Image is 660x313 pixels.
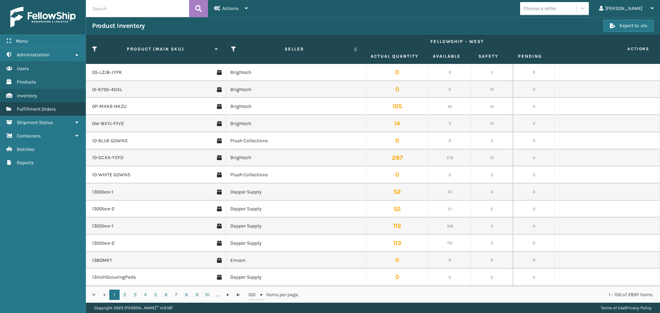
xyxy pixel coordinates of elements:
[92,22,145,30] h3: Product Inventory
[92,154,123,161] a: 10-GCXA-YSYD
[471,115,513,132] td: 10
[226,235,366,252] td: Dapper Supply
[471,183,513,201] td: 0
[513,115,555,132] td: 0
[100,46,211,52] label: Product (MAIN SKU)
[429,201,471,218] td: 51
[513,132,555,149] td: 0
[248,290,298,300] span: items per page
[202,290,212,300] a: 10
[17,93,37,99] span: Inventory
[471,98,513,115] td: 10
[471,132,513,149] td: 3
[92,274,136,281] a: 13inchScouringPads
[513,286,555,303] td: 0
[248,291,258,298] span: 100
[226,166,366,183] td: Plush Collections
[513,252,555,269] td: 0
[225,292,231,298] span: Go to the next page
[161,290,171,300] a: 6
[513,183,555,201] td: 0
[601,305,625,310] a: Terms of Use
[92,171,130,178] a: 10-WHITE GOWNS
[471,64,513,81] td: 5
[226,269,366,286] td: Dapper Supply
[226,149,366,167] td: Brightech
[181,290,192,300] a: 8
[226,201,366,218] td: Dapper Supply
[92,240,114,247] a: 1305box-2
[17,79,36,85] span: Products
[239,46,350,52] label: Seller
[429,132,471,149] td: 0
[471,149,513,167] td: 10
[429,269,471,286] td: 0
[92,257,112,264] a: 1380MKT
[553,43,653,55] span: Actions
[226,252,366,269] td: Emson
[92,86,122,93] a: 0I-R7SG-4OXL
[513,166,555,183] td: 0
[94,303,173,313] p: Copyright 2023 [PERSON_NAME]™ v 1.0.187
[516,53,544,59] label: Pending
[471,286,513,303] td: 10
[366,149,429,167] td: 287
[92,205,114,212] a: 1300box-2
[366,201,429,218] td: 52
[171,290,181,300] a: 7
[429,149,471,167] td: 276
[429,286,471,303] td: 393
[429,235,471,252] td: 110
[513,64,555,81] td: 0
[471,201,513,218] td: 0
[226,98,366,115] td: Brightech
[17,133,41,139] span: Containers
[120,290,130,300] a: 2
[429,115,471,132] td: 3
[370,53,420,59] label: Actual Quantity
[212,290,223,300] a: ...
[429,98,471,115] td: 95
[513,235,555,252] td: 0
[226,217,366,235] td: Dapper Supply
[513,269,555,286] td: 0
[370,38,544,45] label: Fellowship - West
[17,52,49,58] span: Administration
[17,120,53,125] span: Shipment Status
[92,189,113,195] a: 1300box-1
[366,269,429,286] td: 0
[471,252,513,269] td: 0
[366,64,429,81] td: 0
[16,38,28,44] span: Menu
[233,290,243,300] a: Go to the last page
[17,146,34,152] span: Batches
[432,53,461,59] label: Available
[429,252,471,269] td: 0
[130,290,140,300] a: 3
[17,160,34,166] span: Reports
[429,64,471,81] td: 0
[471,81,513,98] td: 10
[192,290,202,300] a: 9
[603,20,654,32] button: Export to .xls
[92,137,128,144] a: 10-BLUE GOWNS
[226,115,366,132] td: Brightech
[109,290,120,300] a: 1
[513,81,555,98] td: 0
[92,223,113,230] a: 1305box-1
[92,69,122,76] a: 05-LZJ8-JYPK
[366,286,429,303] td: 404
[366,81,429,98] td: 0
[10,7,76,27] img: logo
[366,98,429,115] td: 105
[513,201,555,218] td: 0
[17,66,29,71] span: Users
[226,286,366,303] td: Brightech
[308,291,652,298] div: 1 - 100 of 2897 items
[366,217,429,235] td: 112
[366,235,429,252] td: 113
[429,81,471,98] td: 0
[429,166,471,183] td: 0
[474,53,503,59] label: Safety
[226,132,366,149] td: Plush Collections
